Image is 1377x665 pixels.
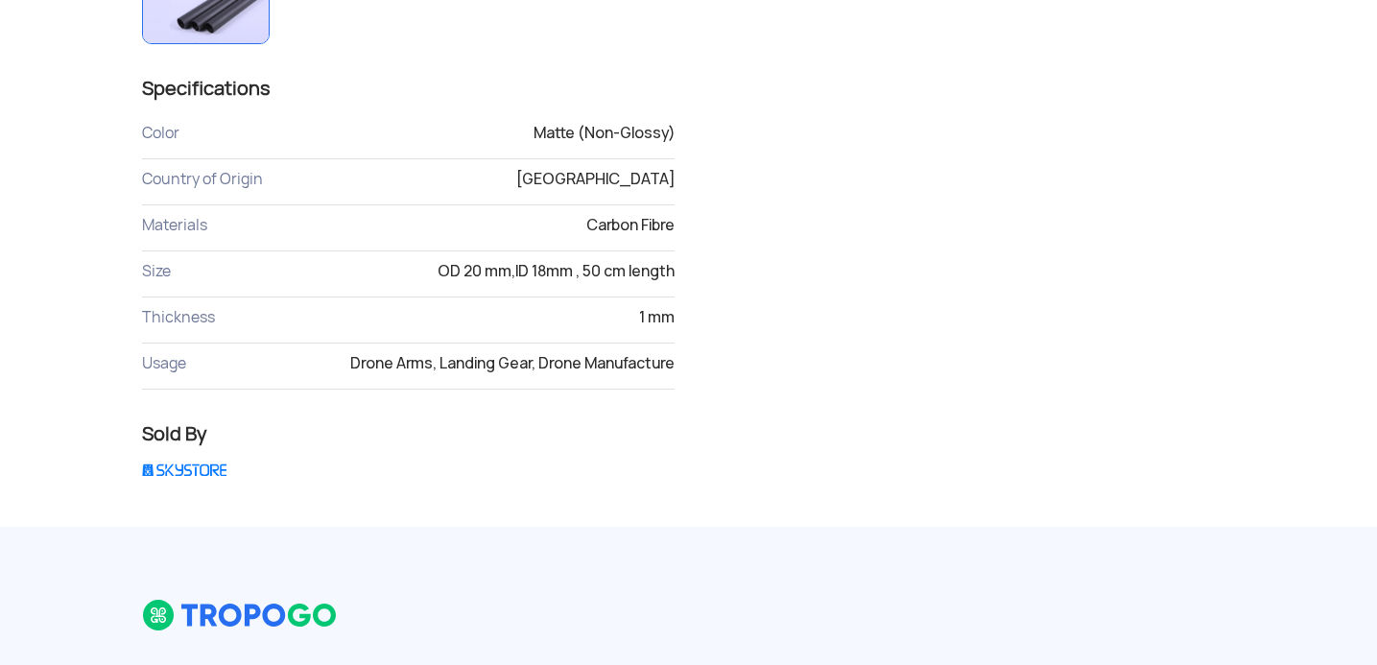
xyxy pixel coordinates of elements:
div: Drone Arms, Landing Gear, Drone Manufacture [350,353,675,379]
div: Matte (Non-Glossy) [534,123,675,149]
label: Country of Origin [142,169,263,190]
img: logo [142,599,339,631]
label: Size [142,261,171,282]
p: Sold By [142,418,675,449]
label: Color [142,123,179,144]
div: OD 20 mm,ID 18mm , 50 cm length [438,261,675,287]
label: Thickness [142,307,215,328]
div: [GEOGRAPHIC_DATA] [516,169,675,195]
p: Specifications [142,73,675,104]
label: Materials [142,215,207,236]
label: Usage [142,353,186,374]
img: ic_skystoreseller.png [142,463,226,475]
div: Carbon Fibre [586,215,675,241]
div: 1 mm [639,307,675,333]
